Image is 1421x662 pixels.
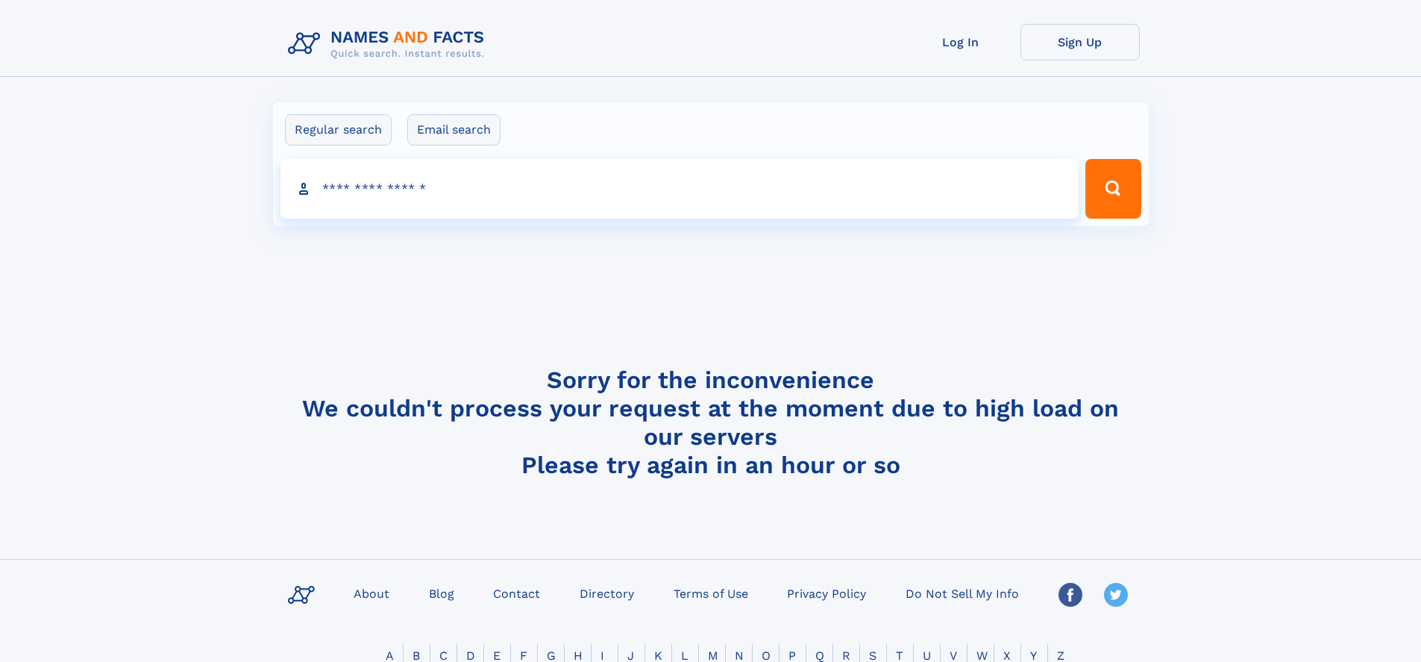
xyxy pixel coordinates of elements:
a: Do Not Sell My Info [900,582,1025,604]
a: Blog [423,582,460,604]
a: About [348,582,395,604]
img: Twitter [1104,583,1128,607]
input: search input [280,159,1079,219]
img: Logo Names and Facts [282,24,497,64]
a: Contact [487,582,546,604]
label: Email search [407,114,501,146]
a: Sign Up [1020,24,1140,60]
a: Directory [574,582,640,604]
h4: Sorry for the inconvenience We couldn't process your request at the moment due to high load on ou... [282,366,1140,479]
button: Search Button [1085,159,1141,219]
a: Privacy Policy [781,582,872,604]
img: Facebook [1058,583,1082,607]
a: Log In [901,24,1020,60]
label: Regular search [285,114,392,146]
a: Terms of Use [668,582,754,604]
